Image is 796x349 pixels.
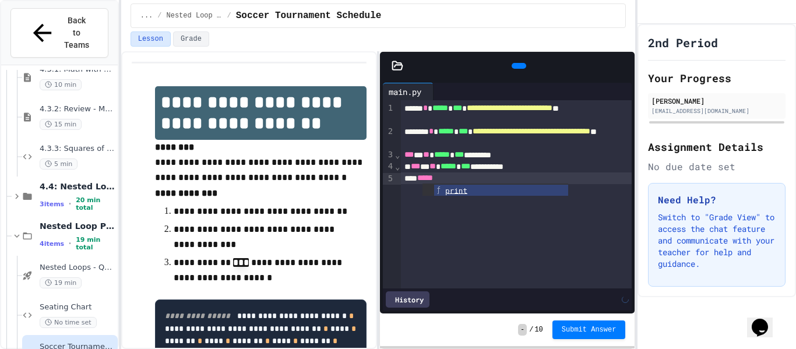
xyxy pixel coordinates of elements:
div: 1 [383,103,395,126]
span: 4 items [40,240,64,248]
span: • [69,199,71,209]
span: Nested Loop Practice [40,221,115,231]
span: Fold line [395,150,400,160]
span: Soccer Tournament Schedule [236,9,382,23]
button: Submit Answer [552,320,626,339]
span: 20 min total [76,196,115,211]
span: 10 min [40,79,82,90]
div: main.py [383,86,427,98]
span: 4.4: Nested Loops [40,181,115,192]
span: 4.3.3: Squares of Numbers [40,144,115,154]
span: Nested Loops - Quiz [40,263,115,273]
span: 19 min total [76,236,115,251]
p: Switch to "Grade View" to access the chat feature and communicate with your teacher for help and ... [658,211,776,270]
button: Grade [173,31,209,47]
h2: Assignment Details [648,139,786,155]
div: [PERSON_NAME] [651,96,782,106]
span: Seating Chart [40,302,115,312]
span: - [518,324,527,336]
div: 3 [383,149,395,161]
span: • [69,239,71,248]
div: 5 [383,173,395,185]
div: [EMAIL_ADDRESS][DOMAIN_NAME] [651,107,782,115]
button: Lesson [131,31,171,47]
h2: Your Progress [648,70,786,86]
div: 2 [383,126,395,149]
span: 10 [534,325,543,334]
span: 3 items [40,200,64,208]
span: / [227,11,231,20]
span: ... [140,11,153,20]
span: 4.3.2: Review - Math with Loops [40,104,115,114]
span: 19 min [40,277,82,288]
span: 4.3.1: Math with Loops [40,65,115,75]
span: print [445,186,467,195]
iframe: chat widget [747,302,784,337]
span: / [529,325,533,334]
span: No time set [40,317,97,328]
span: / [157,11,161,20]
button: Back to Teams [10,8,108,58]
div: History [386,291,429,308]
span: 15 min [40,119,82,130]
div: 4 [383,161,395,172]
h1: 2nd Period [648,34,718,51]
div: main.py [383,83,434,100]
span: Fold line [395,162,400,171]
div: No due date set [648,160,786,174]
span: 5 min [40,158,78,170]
span: Submit Answer [562,325,617,334]
ul: Completions [422,184,568,196]
h3: Need Help? [658,193,776,207]
span: Nested Loop Practice [167,11,223,20]
span: Back to Teams [63,15,90,51]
